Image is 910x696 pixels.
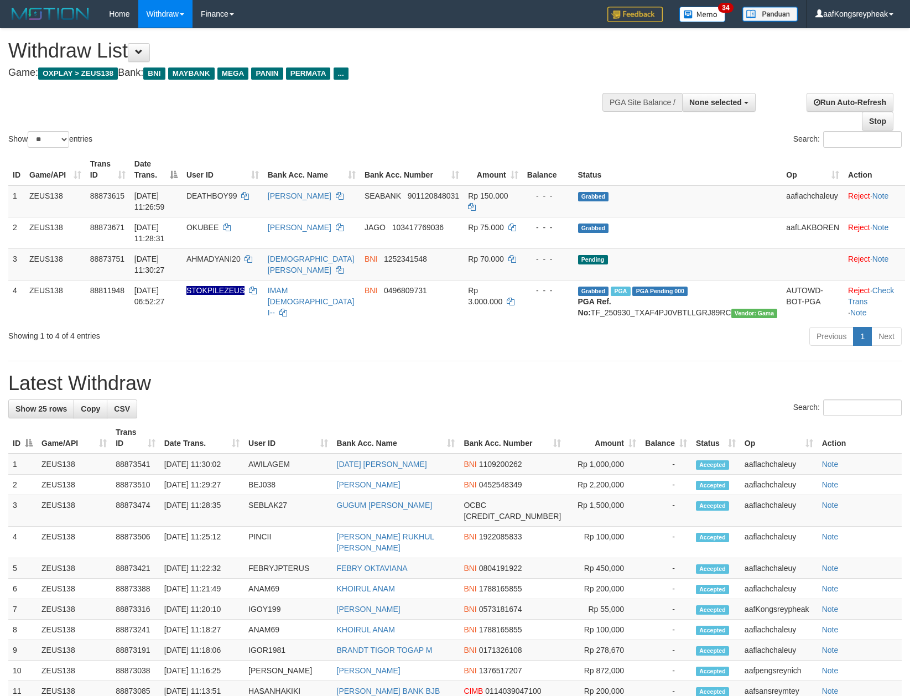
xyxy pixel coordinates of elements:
a: Note [822,625,839,634]
th: Amount: activate to sort column ascending [464,154,523,185]
td: aafLAKBOREN [782,217,844,248]
span: ... [334,67,349,80]
a: [DEMOGRAPHIC_DATA][PERSON_NAME] [268,254,355,274]
a: FEBRY OKTAVIANA [337,564,408,573]
span: Accepted [696,585,729,594]
span: BNI [464,605,476,614]
a: Note [822,460,839,469]
a: 1 [853,327,872,346]
span: [DATE] 11:26:59 [134,191,165,211]
span: Copy 0496809731 to clipboard [384,286,427,295]
th: Balance [523,154,574,185]
span: 88873751 [90,254,124,263]
span: CSV [114,404,130,413]
td: · · [844,280,905,323]
span: BNI [464,480,476,489]
span: 88873615 [90,191,124,200]
a: Reject [848,254,870,263]
span: Accepted [696,501,729,511]
td: ZEUS138 [37,640,111,661]
a: [PERSON_NAME] [337,666,401,675]
a: Note [872,254,889,263]
a: Show 25 rows [8,399,74,418]
td: 8 [8,620,37,640]
td: Rp 2,200,000 [565,475,641,495]
span: AHMADYANI20 [186,254,241,263]
span: PERMATA [286,67,331,80]
span: Copy 0114039047100 to clipboard [485,687,541,695]
td: - [641,579,691,599]
span: MAYBANK [168,67,215,80]
input: Search: [823,399,902,416]
td: aafpengsreynich [740,661,818,681]
span: Grabbed [578,192,609,201]
a: [PERSON_NAME] [268,191,331,200]
a: Note [822,605,839,614]
span: Rp 150.000 [468,191,508,200]
th: Game/API: activate to sort column ascending [37,422,111,454]
a: Note [822,501,839,510]
td: [DATE] 11:25:12 [160,527,244,558]
img: Feedback.jpg [607,7,663,22]
a: Copy [74,399,107,418]
span: Nama rekening ada tanda titik/strip, harap diedit [186,286,245,295]
td: BEJ038 [244,475,332,495]
td: Rp 450,000 [565,558,641,579]
td: 88873038 [111,661,160,681]
td: - [641,495,691,527]
span: BNI [365,286,377,295]
td: · [844,185,905,217]
a: KHOIRUL ANAM [337,625,395,634]
span: Accepted [696,460,729,470]
td: aaflachchaleuy [740,527,818,558]
th: Game/API: activate to sort column ascending [25,154,86,185]
a: Note [822,584,839,593]
td: - [641,558,691,579]
span: BNI [464,564,476,573]
span: Copy 1788165855 to clipboard [479,625,522,634]
td: Rp 278,670 [565,640,641,661]
div: - - - [527,253,569,264]
span: [DATE] 11:28:31 [134,223,165,243]
th: Action [844,154,905,185]
td: aaflachchaleuy [740,640,818,661]
span: MEGA [217,67,249,80]
td: ANAM69 [244,620,332,640]
td: aaflachchaleuy [740,454,818,475]
span: Accepted [696,481,729,490]
span: BNI [464,646,476,655]
td: [DATE] 11:30:02 [160,454,244,475]
td: 1 [8,454,37,475]
span: Copy 1922085833 to clipboard [479,532,522,541]
span: DEATHBOY99 [186,191,237,200]
td: ZEUS138 [37,599,111,620]
td: 4 [8,280,25,323]
td: ZEUS138 [25,217,86,248]
button: None selected [682,93,756,112]
td: [DATE] 11:20:10 [160,599,244,620]
label: Show entries [8,131,92,148]
span: Copy [81,404,100,413]
td: ZEUS138 [25,248,86,280]
span: BNI [464,666,476,675]
span: BNI [143,67,165,80]
a: Note [822,480,839,489]
td: Rp 100,000 [565,620,641,640]
b: PGA Ref. No: [578,297,611,317]
th: Bank Acc. Number: activate to sort column ascending [459,422,565,454]
th: Status [574,154,782,185]
td: 88873388 [111,579,160,599]
span: Accepted [696,533,729,542]
span: Marked by aafsreyleap [611,287,630,296]
span: Accepted [696,564,729,574]
td: - [641,640,691,661]
a: KHOIRUL ANAM [337,584,395,593]
td: aaflachchaleuy [782,185,844,217]
a: Previous [809,327,854,346]
input: Search: [823,131,902,148]
td: SEBLAK27 [244,495,332,527]
td: Rp 872,000 [565,661,641,681]
div: - - - [527,285,569,296]
span: Copy 1376517207 to clipboard [479,666,522,675]
a: [PERSON_NAME] BANK BJB [337,687,440,695]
